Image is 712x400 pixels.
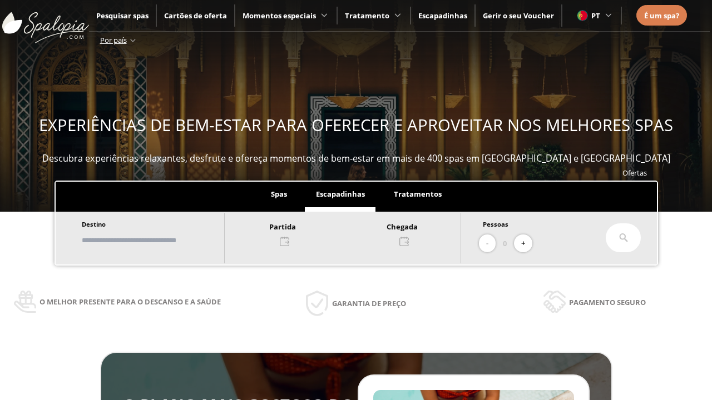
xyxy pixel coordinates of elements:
[483,11,554,21] a: Gerir o seu Voucher
[483,220,508,228] span: Pessoas
[2,1,89,43] img: ImgLogoSpalopia.BvClDcEz.svg
[644,9,679,22] a: É um spa?
[569,296,646,308] span: Pagamento seguro
[622,168,647,178] a: Ofertas
[164,11,227,21] a: Cartões de oferta
[82,220,106,228] span: Destino
[503,237,507,249] span: 0
[39,296,221,308] span: O melhor presente para o descanso e a saúde
[271,189,287,199] span: Spas
[479,234,496,253] button: -
[644,11,679,21] span: É um spa?
[418,11,467,21] a: Escapadinhas
[96,11,149,21] a: Pesquisar spas
[514,234,532,253] button: +
[100,35,127,45] span: Por país
[332,297,406,309] span: Garantia de preço
[316,189,365,199] span: Escapadinhas
[42,152,670,164] span: Descubra experiências relaxantes, desfrute e ofereça momentos de bem-estar em mais de 400 spas em...
[394,189,442,199] span: Tratamentos
[39,114,673,136] span: EXPERIÊNCIAS DE BEM-ESTAR PARA OFERECER E APROVEITAR NOS MELHORES SPAS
